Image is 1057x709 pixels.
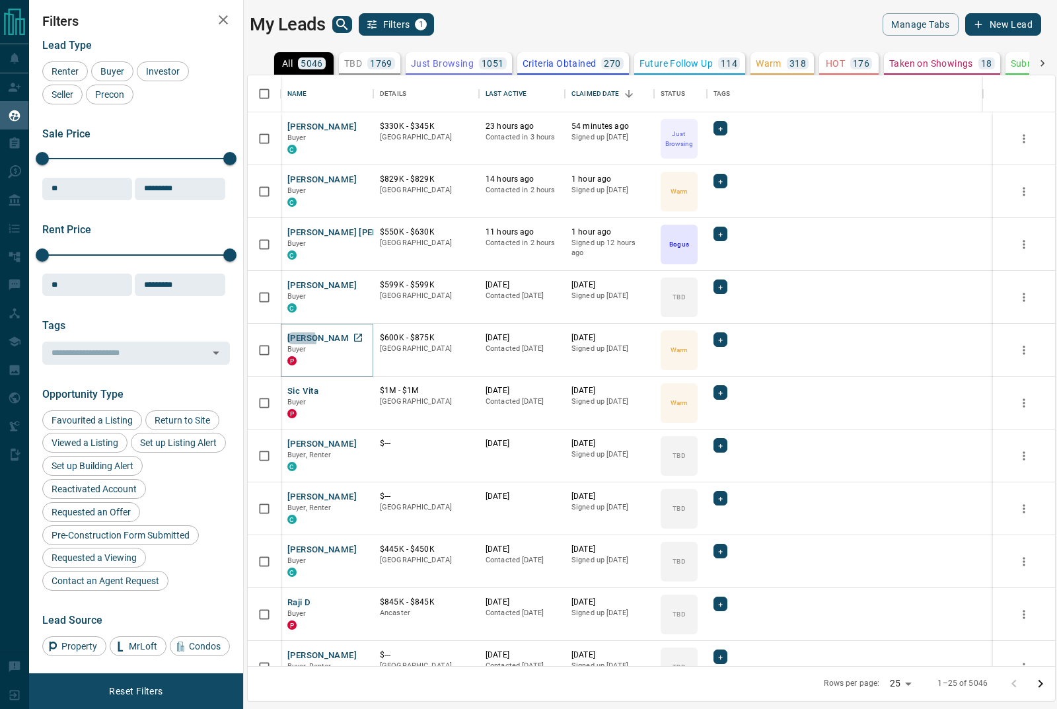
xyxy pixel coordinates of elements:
p: Signed up 12 hours ago [571,238,647,258]
span: + [718,386,723,399]
button: Sort [620,85,638,103]
p: Just Browsing [662,129,696,149]
button: more [1014,605,1034,624]
div: condos.ca [287,303,297,313]
button: [PERSON_NAME] [287,650,357,662]
span: Reactivated Account [47,484,141,494]
span: 1 [416,20,425,29]
span: Condos [184,641,225,652]
span: Opportunity Type [42,388,124,400]
span: + [718,333,723,346]
span: + [718,439,723,452]
p: [GEOGRAPHIC_DATA] [380,555,472,566]
span: + [718,227,723,241]
p: [DATE] [486,332,558,344]
span: Sale Price [42,128,91,140]
div: Precon [86,85,133,104]
p: TBD [673,609,685,619]
div: + [713,650,727,664]
p: 18 [981,59,992,68]
span: Contact an Agent Request [47,576,164,586]
p: Bogus [669,239,688,249]
div: Last Active [479,75,565,112]
button: more [1014,499,1034,519]
p: Warm [671,186,688,196]
span: Tags [42,319,65,332]
h1: My Leads [250,14,326,35]
p: $--- [380,491,472,502]
span: Buyer, Renter [287,451,332,459]
button: Raji D [287,597,310,609]
div: + [713,491,727,505]
p: 318 [789,59,806,68]
p: [DATE] [571,385,647,396]
p: TBD [673,662,685,672]
button: [PERSON_NAME] [287,438,357,451]
div: property.ca [287,409,297,418]
span: + [718,280,723,293]
span: Set up Building Alert [47,461,138,471]
p: Contacted [DATE] [486,608,558,618]
p: [DATE] [486,597,558,608]
p: [DATE] [486,385,558,396]
span: Set up Listing Alert [135,437,221,448]
p: Signed up [DATE] [571,132,647,143]
p: [DATE] [486,491,558,502]
p: Signed up [DATE] [571,344,647,354]
div: Name [287,75,307,112]
div: Favourited a Listing [42,410,142,430]
p: TBD [673,292,685,302]
div: Pre-Construction Form Submitted [42,525,199,545]
span: Buyer [287,186,307,195]
p: Signed up [DATE] [571,661,647,671]
div: property.ca [287,620,297,630]
button: more [1014,393,1034,413]
div: + [713,227,727,241]
button: [PERSON_NAME] [287,332,357,345]
div: 25 [885,674,916,693]
p: [DATE] [571,280,647,291]
span: Requested an Offer [47,507,135,517]
p: Future Follow Up [639,59,713,68]
div: Claimed Date [565,75,654,112]
button: [PERSON_NAME] [287,544,357,556]
span: Precon [91,89,129,100]
p: Criteria Obtained [523,59,597,68]
span: + [718,597,723,611]
div: Requested an Offer [42,502,140,522]
p: Warm [756,59,782,68]
div: + [713,385,727,400]
span: + [718,174,723,188]
div: Condos [170,636,230,656]
button: Reset Filters [100,680,171,702]
button: Filters1 [359,13,435,36]
button: more [1014,182,1034,202]
button: New Lead [965,13,1041,36]
p: $600K - $875K [380,332,472,344]
p: 1 hour ago [571,227,647,238]
p: 1769 [370,59,392,68]
span: Lead Type [42,39,92,52]
p: Warm [671,345,688,355]
p: 5046 [301,59,323,68]
div: Seller [42,85,83,104]
span: Property [57,641,102,652]
p: [DATE] [486,280,558,291]
div: Details [380,75,406,112]
p: [DATE] [571,650,647,661]
button: [PERSON_NAME] [287,121,357,133]
span: + [718,122,723,135]
button: [PERSON_NAME] [PERSON_NAME] [287,227,428,239]
div: condos.ca [287,145,297,154]
div: condos.ca [287,198,297,207]
p: Just Browsing [411,59,474,68]
div: Name [281,75,373,112]
p: [DATE] [486,438,558,449]
p: Contacted in 3 hours [486,132,558,143]
button: more [1014,340,1034,360]
p: Contacted in 2 hours [486,185,558,196]
p: [GEOGRAPHIC_DATA] [380,132,472,143]
button: more [1014,552,1034,572]
p: TBD [344,59,362,68]
span: + [718,492,723,505]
